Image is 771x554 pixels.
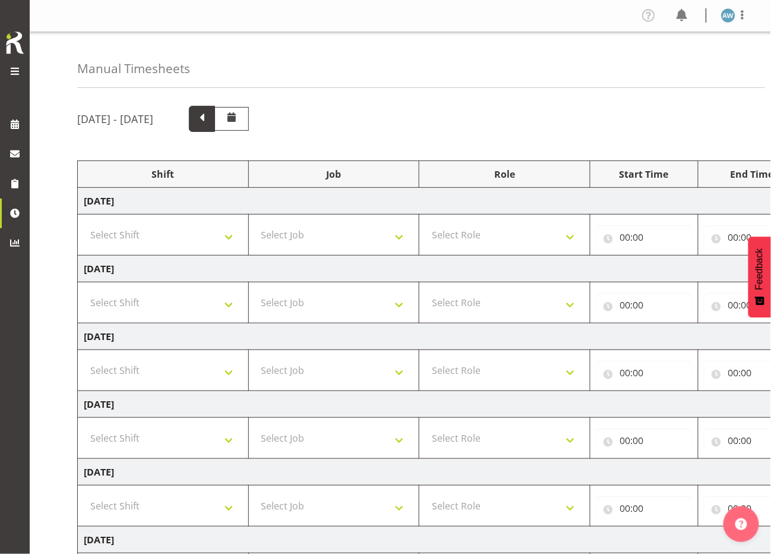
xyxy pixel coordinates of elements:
img: angela-ward1839.jpg [721,8,735,23]
div: Shift [84,167,242,181]
span: Feedback [754,248,765,290]
h4: Manual Timesheets [77,62,190,75]
input: Click to select... [596,429,692,452]
input: Click to select... [596,225,692,249]
div: Job [255,167,413,181]
img: help-xxl-2.png [735,518,747,530]
input: Click to select... [596,293,692,317]
div: Start Time [596,167,692,181]
input: Click to select... [596,361,692,385]
div: Role [425,167,584,181]
h5: [DATE] - [DATE] [77,112,153,125]
input: Click to select... [596,496,692,520]
img: Rosterit icon logo [3,30,27,56]
button: Feedback - Show survey [748,237,771,317]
